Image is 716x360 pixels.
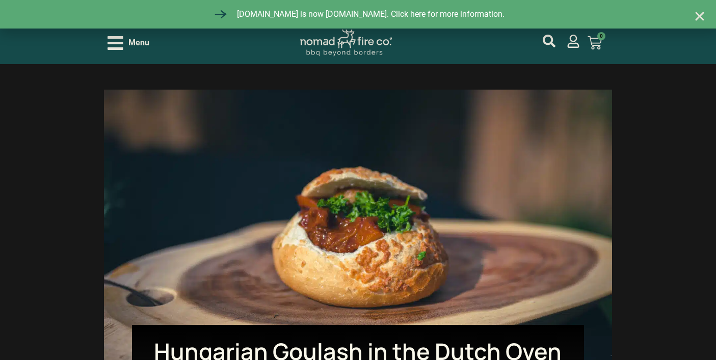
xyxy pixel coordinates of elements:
a: mijn account [567,35,580,48]
a: Close [694,10,706,22]
span: 0 [597,32,605,40]
a: [DOMAIN_NAME] is now [DOMAIN_NAME]. Click here for more information. [211,5,505,23]
span: [DOMAIN_NAME] is now [DOMAIN_NAME]. Click here for more information. [234,8,505,20]
img: Nomad Logo [300,30,392,57]
a: mijn account [543,35,555,47]
div: Open/Close Menu [108,34,149,52]
span: Menu [128,37,149,49]
a: 0 [575,30,614,56]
